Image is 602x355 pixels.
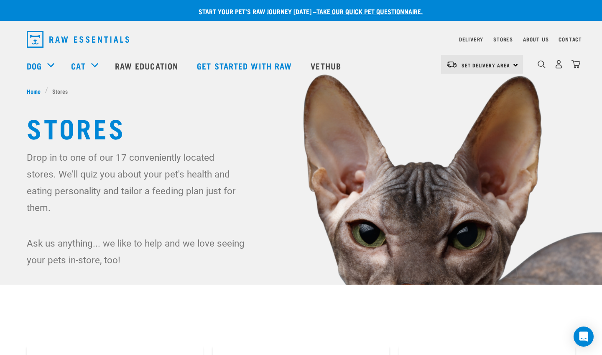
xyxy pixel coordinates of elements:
a: take our quick pet questionnaire. [316,9,423,13]
a: Stores [493,38,513,41]
h1: Stores [27,112,575,142]
a: Dog [27,59,42,72]
nav: breadcrumbs [27,87,575,95]
a: About Us [523,38,548,41]
a: Delivery [459,38,483,41]
img: van-moving.png [446,61,457,68]
img: user.png [554,60,563,69]
a: Contact [559,38,582,41]
span: Home [27,87,41,95]
p: Ask us anything... we like to help and we love seeing your pets in-store, too! [27,235,246,268]
img: Raw Essentials Logo [27,31,129,48]
span: Set Delivery Area [462,64,510,67]
p: Drop in to one of our 17 conveniently located stores. We'll quiz you about your pet's health and ... [27,149,246,216]
a: Get started with Raw [189,49,302,82]
div: Open Intercom Messenger [574,327,594,347]
a: Vethub [302,49,352,82]
a: Cat [71,59,85,72]
img: home-icon-1@2x.png [538,60,546,68]
a: Home [27,87,45,95]
a: Raw Education [107,49,189,82]
img: home-icon@2x.png [571,60,580,69]
nav: dropdown navigation [20,28,582,51]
